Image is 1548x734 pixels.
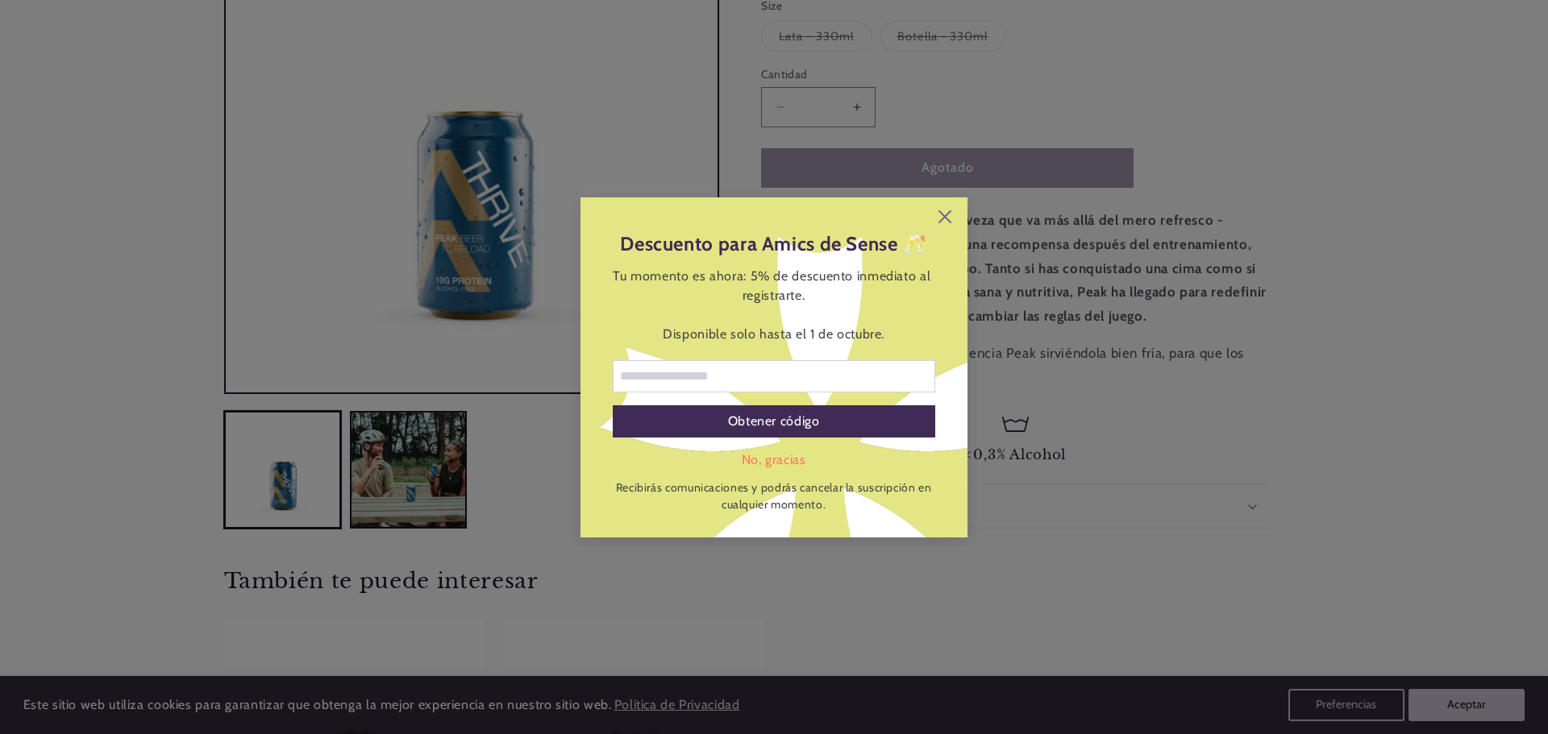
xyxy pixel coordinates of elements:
[613,267,935,344] div: Tu momento es ahora: 5% de descuento inmediato al registrarte. Disponible solo hasta el 1 de octu...
[613,230,935,259] header: Descuento para Amics de Sense 🥂
[728,405,820,437] div: Obtener código
[613,479,935,513] p: Recibirás comunicaciones y podrás cancelar la suscripción en cualquier momento.
[613,405,935,437] div: Obtener código
[613,450,935,470] div: No, gracias
[613,360,935,392] input: Correo electrónico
